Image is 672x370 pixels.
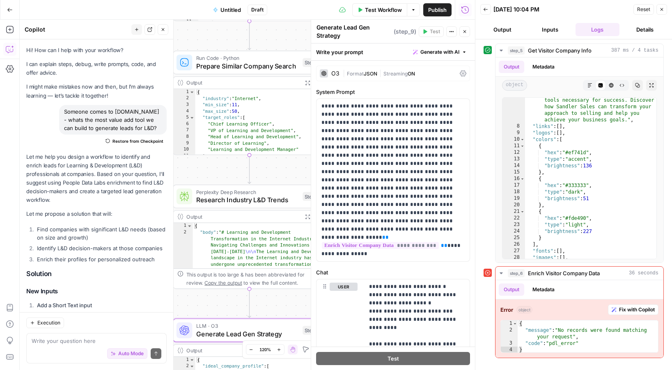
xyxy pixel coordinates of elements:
[316,352,470,365] button: Test
[174,357,195,363] div: 1
[428,6,447,14] span: Publish
[303,192,321,201] div: Step 8
[26,46,167,55] p: Hi! How can I help with your workflow?
[174,108,195,115] div: 4
[502,189,525,195] div: 18
[499,61,524,73] button: Output
[520,143,525,149] span: Toggle code folding, rows 11 through 15
[174,128,195,134] div: 7
[608,304,658,315] button: Fix with Copilot
[495,44,663,57] button: 387 ms / 4 tasks
[352,3,407,16] button: Test Workflow
[196,188,299,196] span: Perplexity Deep Research
[330,283,358,291] button: user
[259,346,271,353] span: 120%
[502,235,525,241] div: 25
[189,115,195,121] span: Toggle code folding, rows 5 through 11
[316,88,470,96] label: System Prompt
[499,283,524,296] button: Output
[501,340,518,347] div: 3
[343,69,347,77] span: |
[420,48,459,56] span: Generate with AI
[508,46,525,55] span: step_5
[112,138,163,144] span: Restore from Checkpoint
[501,327,518,340] div: 2
[502,202,525,208] div: 20
[35,244,167,252] li: Identify L&D decision-makers at those companies
[394,27,416,36] span: ( step_9 )
[303,326,321,335] div: Step 9
[502,149,525,156] div: 12
[495,57,663,263] div: 387 ms / 4 tasks
[174,134,195,140] div: 8
[528,61,560,73] button: Metadata
[25,25,129,34] div: Copilot
[502,136,525,143] div: 10
[500,306,513,314] strong: Error
[520,176,525,182] span: Toggle code folding, rows 16 through 20
[502,254,525,261] div: 28
[513,320,517,327] span: Toggle code folding, rows 1 through 4
[629,270,658,277] span: 36 seconds
[410,47,470,57] button: Generate with AI
[419,26,444,37] button: Test
[502,143,525,149] div: 11
[174,89,195,96] div: 1
[26,317,64,328] button: Execution
[118,350,144,357] span: Auto Mode
[502,130,525,136] div: 9
[516,306,532,313] span: object
[423,3,452,16] button: Publish
[174,363,195,370] div: 2
[174,96,195,102] div: 2
[173,51,326,155] div: Run Code · PythonPrepare Similar Company SearchStep 7Output{ "industry":"Internet", "min_size":11...
[576,23,620,36] button: Logs
[37,302,92,308] strong: Add a Short Text input
[502,80,527,91] span: object
[248,289,251,317] g: Edge from step_8 to step_9
[208,3,246,16] button: Untitled
[189,357,195,363] span: Toggle code folding, rows 1 through 87
[26,153,167,205] p: Let me help you design a workflow to identify and enrich leads for Learning & Development (L&D) p...
[189,363,195,370] span: Toggle code folding, rows 2 through 10
[495,280,663,358] div: 36 seconds
[251,6,264,14] span: Draft
[196,54,299,62] span: Run Code · Python
[611,47,658,54] span: 387 ms / 4 tasks
[26,60,167,77] p: I can explain steps, debug, write prompts, code, and offer advice.
[502,222,525,228] div: 23
[331,71,339,76] div: O3
[502,215,525,222] div: 22
[528,46,592,55] span: Get Visitor Company Info
[430,28,440,35] span: Test
[196,322,299,330] span: LLM · O3
[189,89,195,96] span: Toggle code folding, rows 1 through 17
[528,23,572,36] button: Inputs
[637,6,650,13] span: Reset
[502,248,525,254] div: 27
[502,156,525,162] div: 13
[619,306,655,313] span: Fix with Copilot
[26,210,167,218] p: Let me propose a solution that will:
[186,271,321,286] div: This output is too large & has been abbreviated for review. to view the full content.
[377,69,383,77] span: |
[173,185,326,289] div: Perplexity Deep ResearchResearch Industry L&D TrendsStep 8Output{ "body":"# Learning and Developm...
[633,4,654,15] button: Reset
[174,115,195,121] div: 5
[501,347,518,353] div: 4
[102,136,167,146] button: Restore from Checkpoint
[528,283,560,296] button: Metadata
[174,147,195,153] div: 10
[187,223,192,230] span: Toggle code folding, rows 1 through 3
[347,71,364,77] span: Format
[248,21,251,50] g: Edge from step_6 to step_7
[495,267,663,280] button: 36 seconds
[196,61,299,71] span: Prepare Similar Company Search
[186,212,299,220] div: Output
[365,6,402,14] span: Test Workflow
[186,79,299,87] div: Output
[502,162,525,169] div: 14
[502,195,525,202] div: 19
[26,270,167,278] h2: Solution
[502,169,525,176] div: 15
